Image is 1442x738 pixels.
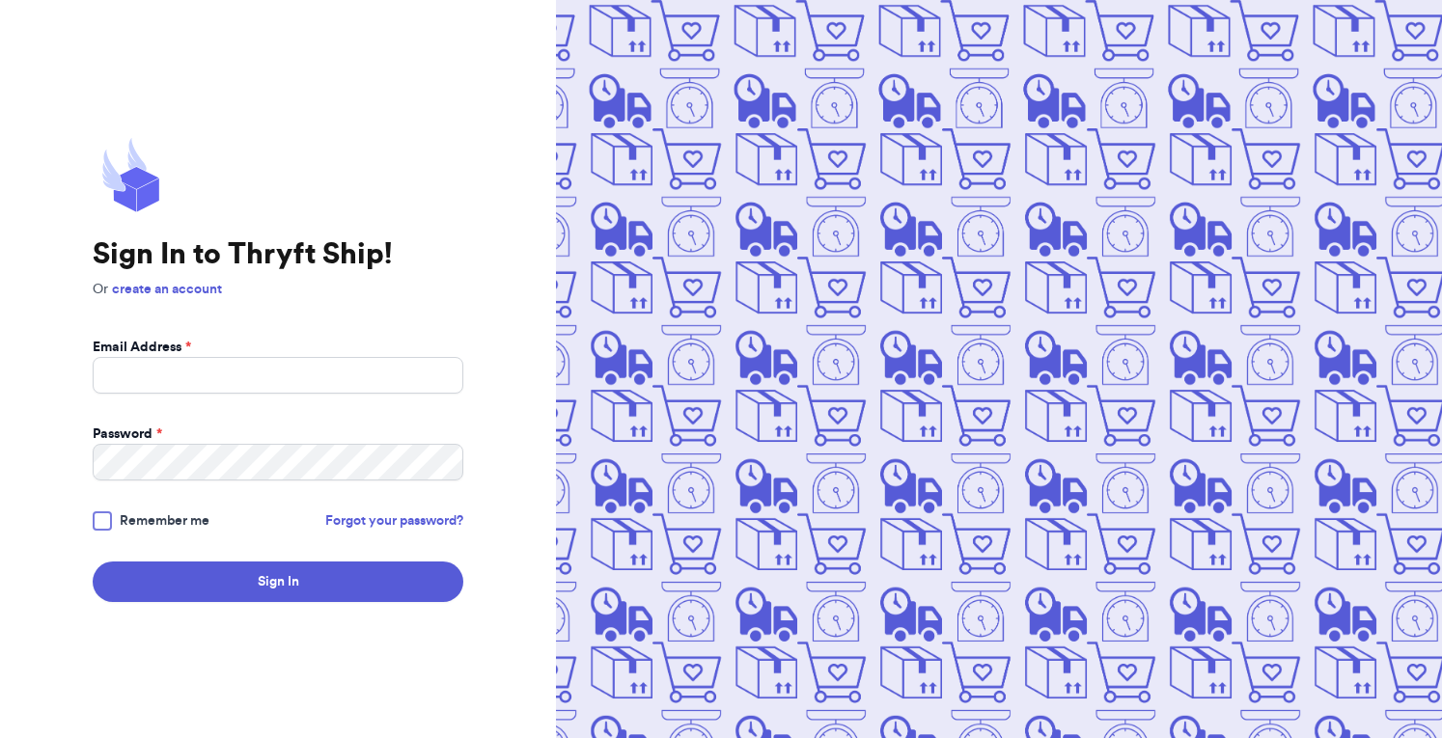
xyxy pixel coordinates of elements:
[93,338,191,357] label: Email Address
[112,283,222,296] a: create an account
[93,280,463,299] p: Or
[93,561,463,602] button: Sign In
[93,424,162,444] label: Password
[325,511,463,531] a: Forgot your password?
[120,511,209,531] span: Remember me
[93,237,463,272] h1: Sign In to Thryft Ship!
